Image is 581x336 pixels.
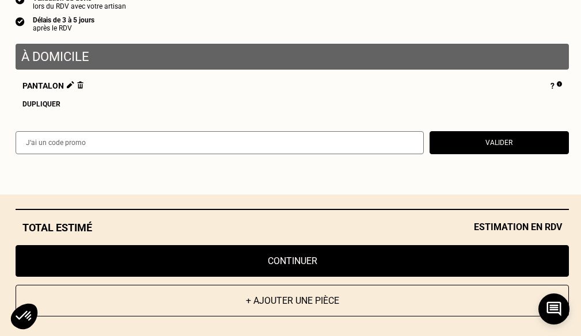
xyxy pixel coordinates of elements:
[557,81,562,87] img: Pourquoi le prix est indéfini ?
[16,16,25,26] img: icon list info
[21,49,563,64] p: À domicile
[430,131,569,154] button: Valider
[16,285,569,316] button: + Ajouter une pièce
[22,81,83,91] span: Pantalon
[16,245,569,277] button: Continuer
[67,81,74,89] img: Éditer
[22,100,562,108] div: Dupliquer
[474,222,562,234] span: Estimation en RDV
[33,16,94,24] div: Délais de 3 à 5 jours
[33,2,126,10] div: lors du RDV avec votre artisan
[77,81,83,89] img: Supprimer
[33,24,94,32] div: après le RDV
[16,222,569,234] div: Total estimé
[16,131,424,154] input: J‘ai un code promo
[550,81,562,91] div: ?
